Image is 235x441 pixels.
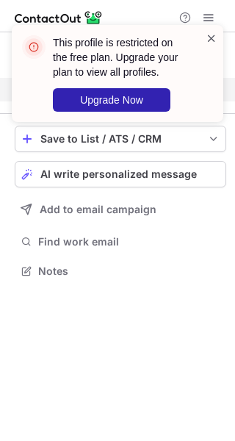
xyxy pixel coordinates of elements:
span: Upgrade Now [80,94,143,106]
span: AI write personalized message [40,168,197,180]
span: Find work email [38,235,220,248]
button: Upgrade Now [53,88,170,112]
button: Notes [15,261,226,282]
button: Find work email [15,232,226,252]
span: Add to email campaign [40,204,156,215]
span: Notes [38,265,220,278]
img: ContactOut v5.3.10 [15,9,103,26]
header: This profile is restricted on the free plan. Upgrade your plan to view all profiles. [53,35,188,79]
button: AI write personalized message [15,161,226,187]
button: Add to email campaign [15,196,226,223]
img: error [22,35,46,59]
